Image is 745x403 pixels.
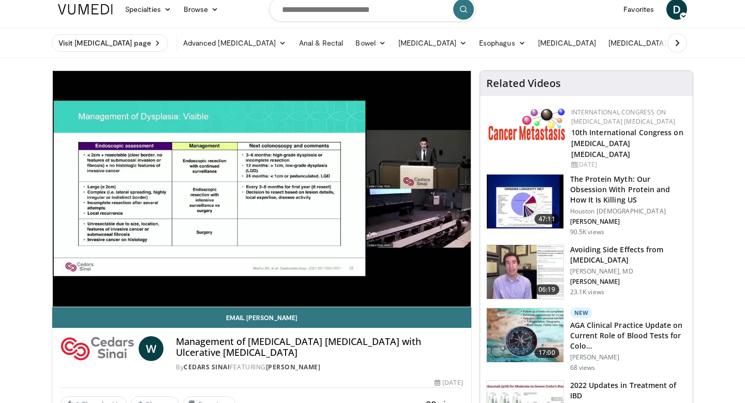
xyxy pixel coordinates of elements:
[570,174,687,205] h3: The Protein Myth: Our Obsession With Protein and How It Is Killing US
[570,353,687,362] p: [PERSON_NAME]
[139,336,163,361] a: W
[473,33,532,53] a: Esophagus
[293,33,350,53] a: Anal & Rectal
[486,244,687,299] a: 06:19 Avoiding Side Effects from [MEDICAL_DATA] [PERSON_NAME], MD [PERSON_NAME] 23.1K views
[534,214,559,224] span: 47:11
[487,175,563,228] img: b7b8b05e-5021-418b-a89a-60a270e7cf82.150x105_q85_crop-smart_upscale.jpg
[570,218,687,226] p: [PERSON_NAME]
[486,308,687,372] a: 17:00 New AGA Clinical Practice Update on Current Role of Blood Tests for Colo… [PERSON_NAME] 68 ...
[61,336,135,361] img: Cedars Sinai
[534,284,559,295] span: 06:19
[349,33,392,53] a: Bowel
[266,363,321,371] a: [PERSON_NAME]
[435,378,463,387] div: [DATE]
[177,33,293,53] a: Advanced [MEDICAL_DATA]
[52,307,471,328] a: Email [PERSON_NAME]
[176,336,463,358] h4: Management of [MEDICAL_DATA] [MEDICAL_DATA] with Ulcerative [MEDICAL_DATA]
[52,71,471,307] video-js: Video Player
[534,348,559,358] span: 17:00
[602,33,683,53] a: [MEDICAL_DATA]
[570,380,687,401] h3: 2022 Updates in Treatment of IBD
[570,228,604,236] p: 90.5K views
[52,34,168,52] a: Visit [MEDICAL_DATA] page
[570,278,687,286] p: [PERSON_NAME]
[571,160,684,169] div: [DATE]
[487,308,563,362] img: 9319a17c-ea45-4555-a2c0-30ea7aed39c4.150x105_q85_crop-smart_upscale.jpg
[58,4,113,15] img: VuMedi Logo
[571,127,683,159] a: 10th International Congress on [MEDICAL_DATA] [MEDICAL_DATA]
[571,108,676,126] a: International Congress on [MEDICAL_DATA] [MEDICAL_DATA]
[570,207,687,215] p: Houston [DEMOGRAPHIC_DATA]
[486,174,687,236] a: 47:11 The Protein Myth: Our Obsession With Protein and How It Is Killing US Houston [DEMOGRAPHIC_...
[392,33,473,53] a: [MEDICAL_DATA]
[488,108,566,140] img: 6ff8bc22-9509-4454-a4f8-ac79dd3b8976.png.150x105_q85_autocrop_double_scale_upscale_version-0.2.png
[532,33,602,53] a: [MEDICAL_DATA]
[570,288,604,296] p: 23.1K views
[184,363,230,371] a: Cedars Sinai
[486,77,561,90] h4: Related Videos
[176,363,463,372] div: By FEATURING
[570,364,595,372] p: 68 views
[570,320,687,351] h3: AGA Clinical Practice Update on Current Role of Blood Tests for Colo…
[570,244,687,265] h3: Avoiding Side Effects from [MEDICAL_DATA]
[487,245,563,299] img: 6f9900f7-f6e7-4fd7-bcbb-2a1dc7b7d476.150x105_q85_crop-smart_upscale.jpg
[570,267,687,276] p: [PERSON_NAME], MD
[570,308,593,318] p: New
